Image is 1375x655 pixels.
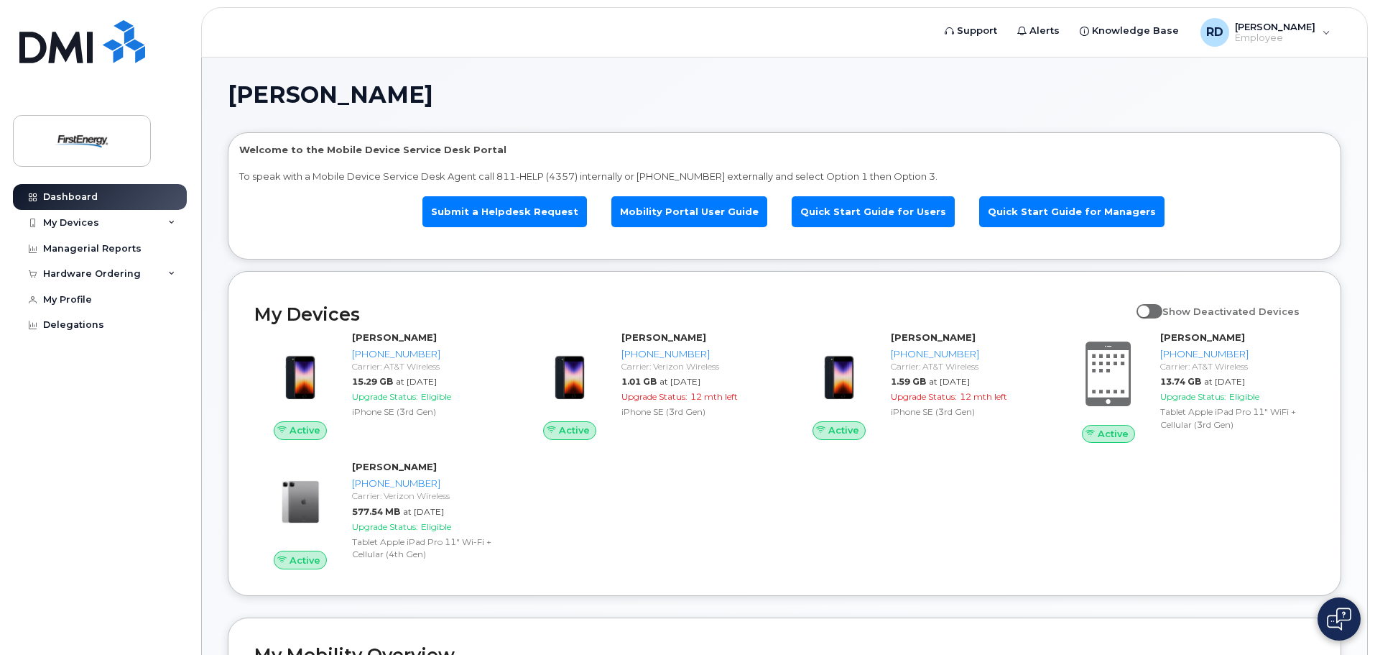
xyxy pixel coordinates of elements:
p: Welcome to the Mobile Device Service Desk Portal [239,143,1330,157]
input: Show Deactivated Devices [1136,298,1148,309]
div: Carrier: AT&T Wireless [1160,360,1309,372]
h2: My Devices [254,303,1129,325]
div: iPhone SE (3rd Gen) [891,406,1040,418]
span: Eligible [421,391,451,402]
img: image20231002-3703462-1angbar.jpeg [805,338,874,407]
img: image20231002-3703462-1angbar.jpeg [266,338,335,407]
strong: [PERSON_NAME] [1160,331,1245,343]
span: 13.74 GB [1160,376,1201,387]
span: Active [828,423,859,437]
strong: [PERSON_NAME] [352,461,437,472]
strong: [PERSON_NAME] [352,331,437,343]
a: Active[PERSON_NAME][PHONE_NUMBER]Carrier: AT&T Wireless15.29 GBat [DATE]Upgrade Status:EligibleiP... [254,331,506,440]
strong: [PERSON_NAME] [891,331,976,343]
span: Active [290,423,320,437]
a: Mobility Portal User Guide [611,196,767,227]
span: Active [559,423,590,437]
span: at [DATE] [929,376,970,387]
div: Carrier: AT&T Wireless [352,360,501,372]
span: 15.29 GB [352,376,393,387]
div: [PHONE_NUMBER] [352,347,501,361]
span: Show Deactivated Devices [1162,306,1300,317]
span: 12 mth left [960,391,1007,402]
span: 1.59 GB [891,376,926,387]
span: at [DATE] [1204,376,1245,387]
span: Active [290,554,320,567]
span: at [DATE] [659,376,700,387]
div: [PHONE_NUMBER] [352,477,501,490]
span: Active [1098,427,1129,441]
span: Upgrade Status: [352,391,418,402]
span: Upgrade Status: [621,391,687,402]
div: Carrier: Verizon Wireless [352,490,501,502]
span: 12 mth left [690,391,738,402]
a: Submit a Helpdesk Request [422,196,587,227]
img: image20231002-3703462-1angbar.jpeg [535,338,604,407]
strong: [PERSON_NAME] [621,331,706,343]
div: Carrier: AT&T Wireless [891,360,1040,372]
a: Active[PERSON_NAME][PHONE_NUMBER]Carrier: AT&T Wireless1.59 GBat [DATE]Upgrade Status:12 mth left... [793,331,1045,440]
a: Active[PERSON_NAME][PHONE_NUMBER]Carrier: Verizon Wireless577.54 MBat [DATE]Upgrade Status:Eligib... [254,460,506,569]
span: Eligible [1229,391,1259,402]
div: Carrier: Verizon Wireless [621,360,770,372]
div: Tablet Apple iPad Pro 11" WiFi + Cellular (3rd Gen) [1160,406,1309,430]
span: 577.54 MB [352,506,400,517]
span: [PERSON_NAME] [228,84,433,106]
a: Active[PERSON_NAME][PHONE_NUMBER]Carrier: AT&T Wireless13.74 GBat [DATE]Upgrade Status:EligibleTa... [1062,331,1315,443]
span: Upgrade Status: [1160,391,1226,402]
div: iPhone SE (3rd Gen) [352,406,501,418]
img: Open chat [1327,608,1351,631]
div: [PHONE_NUMBER] [621,347,770,361]
span: 1.01 GB [621,376,657,387]
a: Active[PERSON_NAME][PHONE_NUMBER]Carrier: Verizon Wireless1.01 GBat [DATE]Upgrade Status:12 mth l... [524,331,776,440]
div: [PHONE_NUMBER] [1160,347,1309,361]
a: Quick Start Guide for Users [792,196,955,227]
div: iPhone SE (3rd Gen) [621,406,770,418]
span: Upgrade Status: [352,521,418,532]
a: Quick Start Guide for Managers [979,196,1165,227]
div: [PHONE_NUMBER] [891,347,1040,361]
div: Tablet Apple iPad Pro 11" Wi-Fi + Cellular (4th Gen) [352,536,501,560]
span: Eligible [421,521,451,532]
p: To speak with a Mobile Device Service Desk Agent call 811-HELP (4357) internally or [PHONE_NUMBER... [239,170,1330,183]
span: at [DATE] [396,376,437,387]
span: Upgrade Status: [891,391,957,402]
span: at [DATE] [403,506,444,517]
img: image20231002-3703462-7tm9rn.jpeg [266,467,335,536]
